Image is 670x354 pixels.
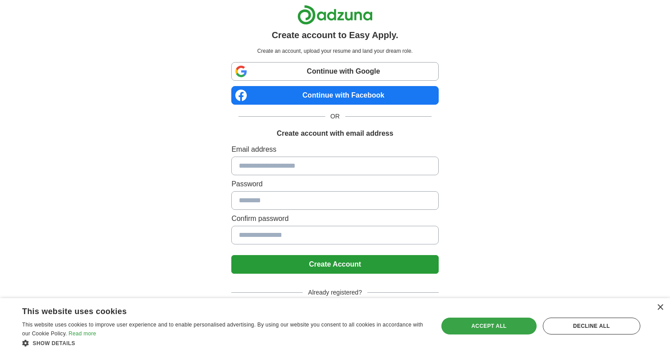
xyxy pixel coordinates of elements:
[231,144,438,155] label: Email address
[231,213,438,224] label: Confirm password
[22,303,404,317] div: This website uses cookies
[33,340,75,346] span: Show details
[441,318,536,334] div: Accept all
[22,322,423,337] span: This website uses cookies to improve user experience and to enable personalised advertising. By u...
[233,47,436,55] p: Create an account, upload your resume and land your dream role.
[325,112,345,121] span: OR
[303,288,367,297] span: Already registered?
[231,86,438,105] a: Continue with Facebook
[231,62,438,81] a: Continue with Google
[277,128,393,139] h1: Create account with email address
[272,28,398,42] h1: Create account to Easy Apply.
[231,255,438,274] button: Create Account
[657,304,663,311] div: Close
[22,338,426,347] div: Show details
[231,179,438,189] label: Password
[69,330,96,337] a: Read more, opens a new window
[297,5,373,25] img: Adzuna logo
[543,318,640,334] div: Decline all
